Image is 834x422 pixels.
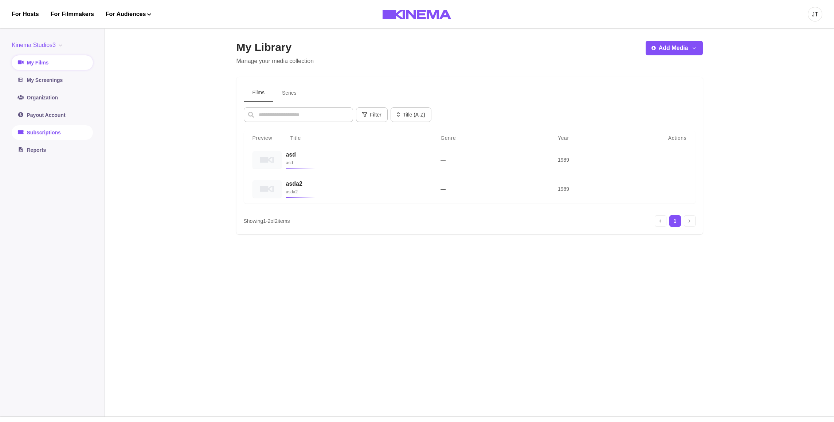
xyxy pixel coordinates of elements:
[286,180,423,187] h3: asda2
[356,107,388,122] button: Filter
[236,57,314,66] p: Manage your media collection
[684,215,696,227] div: Next page
[286,151,423,158] h3: asd
[51,10,94,19] a: For Filmmakers
[441,185,540,193] p: —
[12,125,93,140] a: Subscriptions
[669,215,681,227] div: Current page, page 1
[652,131,696,145] th: Actions
[432,131,549,145] th: Genre
[655,215,696,227] nav: pagination navigation
[244,84,273,102] button: Films
[12,108,93,122] a: Payout Account
[549,131,652,145] th: Year
[236,41,314,54] h2: My Library
[12,55,93,70] a: My Films
[12,143,93,157] a: Reports
[812,10,818,19] div: JT
[441,156,540,163] p: —
[286,188,423,196] p: asda2
[12,10,39,19] a: For Hosts
[244,217,290,225] p: Showing 1 - 2 of 2 items
[391,107,431,122] button: Title (A-Z)
[244,131,282,145] th: Preview
[12,41,65,50] button: Kinema Studios3
[273,84,305,102] button: Series
[12,90,93,105] a: Organization
[655,215,666,227] div: Previous page
[646,41,703,55] button: Add Media
[12,73,93,87] a: My Screenings
[286,159,423,166] p: asd
[282,131,432,145] th: Title
[558,156,643,163] p: 1989
[558,185,643,193] p: 1989
[106,10,151,19] button: For Audiences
